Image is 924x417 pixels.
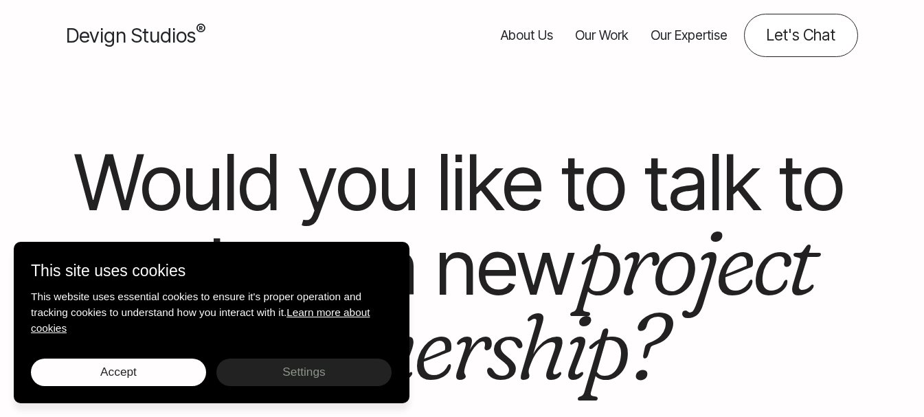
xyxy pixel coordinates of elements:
a: Contact us about your project [744,14,858,57]
span: Settings [282,365,325,379]
p: This website uses essential cookies to ensure it's proper operation and tracking cookies to under... [31,289,392,336]
span: Devign Studios [66,23,205,47]
a: Our Expertise [651,14,728,57]
p: This site uses cookies [31,259,392,283]
span: Accept [100,365,137,379]
a: About Us [501,14,553,57]
button: Settings [216,359,392,386]
sup: ® [196,21,205,38]
button: Accept [31,359,206,386]
a: Devign Studios® Homepage [66,21,205,50]
em: project or a partnership? [74,205,814,403]
a: Our Work [575,14,629,57]
h1: Would you like to talk to us about a new [74,140,850,394]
